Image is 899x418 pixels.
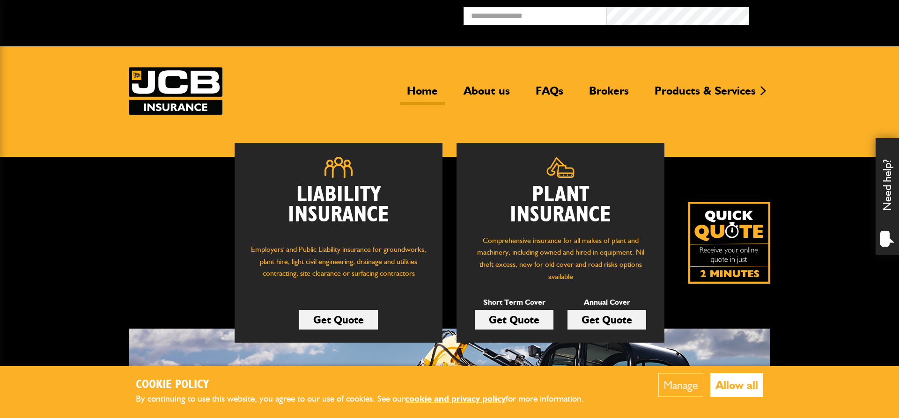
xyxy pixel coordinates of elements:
a: Brokers [582,84,636,105]
p: Employers' and Public Liability insurance for groundworks, plant hire, light civil engineering, d... [249,243,428,288]
button: Broker Login [749,7,892,22]
h2: Cookie Policy [136,378,599,392]
a: FAQs [529,84,570,105]
p: Annual Cover [567,296,646,308]
a: Get your insurance quote isn just 2-minutes [688,202,770,284]
p: By continuing to use this website, you agree to our use of cookies. See our for more information. [136,392,599,406]
h2: Liability Insurance [249,185,428,235]
p: Comprehensive insurance for all makes of plant and machinery, including owned and hired in equipm... [471,235,650,282]
button: Allow all [710,373,763,397]
button: Manage [658,373,703,397]
a: About us [457,84,517,105]
a: Get Quote [475,310,553,330]
a: Home [400,84,445,105]
a: Products & Services [648,84,763,105]
a: Get Quote [567,310,646,330]
div: Need help? [876,138,899,255]
p: Short Term Cover [475,296,553,308]
h2: Plant Insurance [471,185,650,225]
a: cookie and privacy policy [405,393,506,404]
img: JCB Insurance Services logo [129,67,222,115]
a: JCB Insurance Services [129,67,222,115]
img: Quick Quote [688,202,770,284]
a: Get Quote [299,310,378,330]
